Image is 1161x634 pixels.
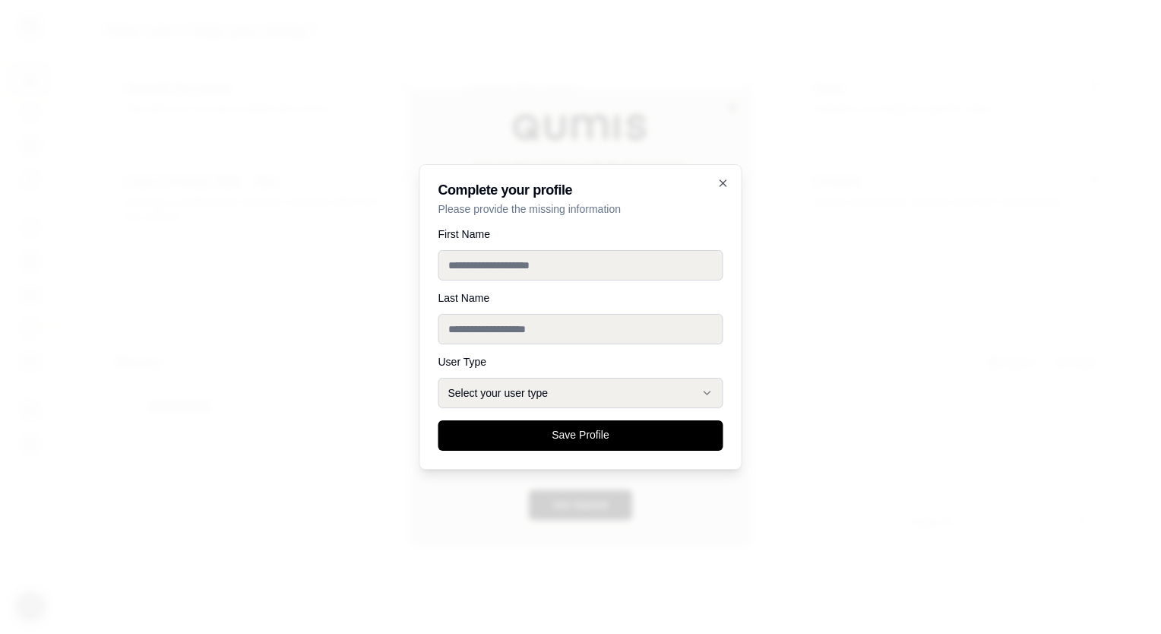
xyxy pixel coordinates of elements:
[438,293,723,303] label: Last Name
[438,420,723,451] button: Save Profile
[438,183,723,197] h2: Complete your profile
[438,357,723,367] label: User Type
[438,229,723,239] label: First Name
[438,201,723,217] p: Please provide the missing information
